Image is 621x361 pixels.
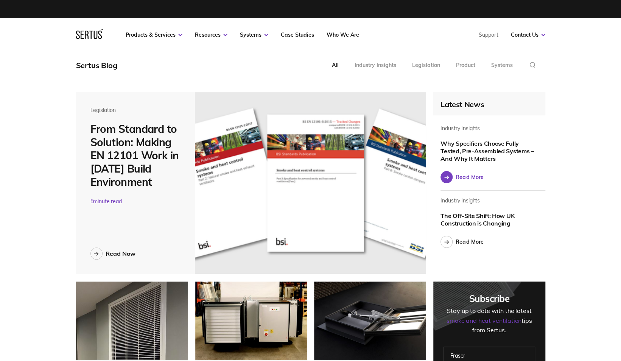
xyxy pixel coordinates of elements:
[90,247,135,260] a: Read Now
[281,31,314,38] a: Case Studies
[447,317,521,324] span: smoke and heat ventilation
[456,238,483,245] div: Read More
[440,236,483,248] a: Read More
[327,31,359,38] a: Who We Are
[440,212,535,227] div: The Off-Site Shift: How UK Construction is Changing
[355,62,396,68] div: Industry Insights
[511,31,545,38] a: Contact Us
[440,197,480,204] div: Industry Insights
[412,62,440,68] div: Legislation
[90,107,181,114] div: Legislation
[240,31,268,38] a: Systems
[491,62,513,68] div: Systems
[126,31,182,38] a: Products & Services
[106,250,135,257] div: Read Now
[195,31,227,38] a: Resources
[332,62,339,68] div: All
[444,306,535,335] div: Stay up to date with the latest tips from Sertus.
[479,31,498,38] a: Support
[90,122,181,188] div: From Standard to Solution: Making EN 12101 Work in [DATE] Build Environment
[456,62,475,68] div: Product
[440,140,535,162] div: Why Specifiers Choose Fully Tested, Pre-Assembled Systems – And Why It Matters
[90,198,181,205] div: 5 minute read
[440,125,480,132] div: Industry Insights
[440,171,483,183] a: Read More
[440,100,537,109] div: Latest News
[444,293,535,304] div: Subscribe
[456,174,483,180] div: Read More
[76,61,117,70] div: Sertus Blog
